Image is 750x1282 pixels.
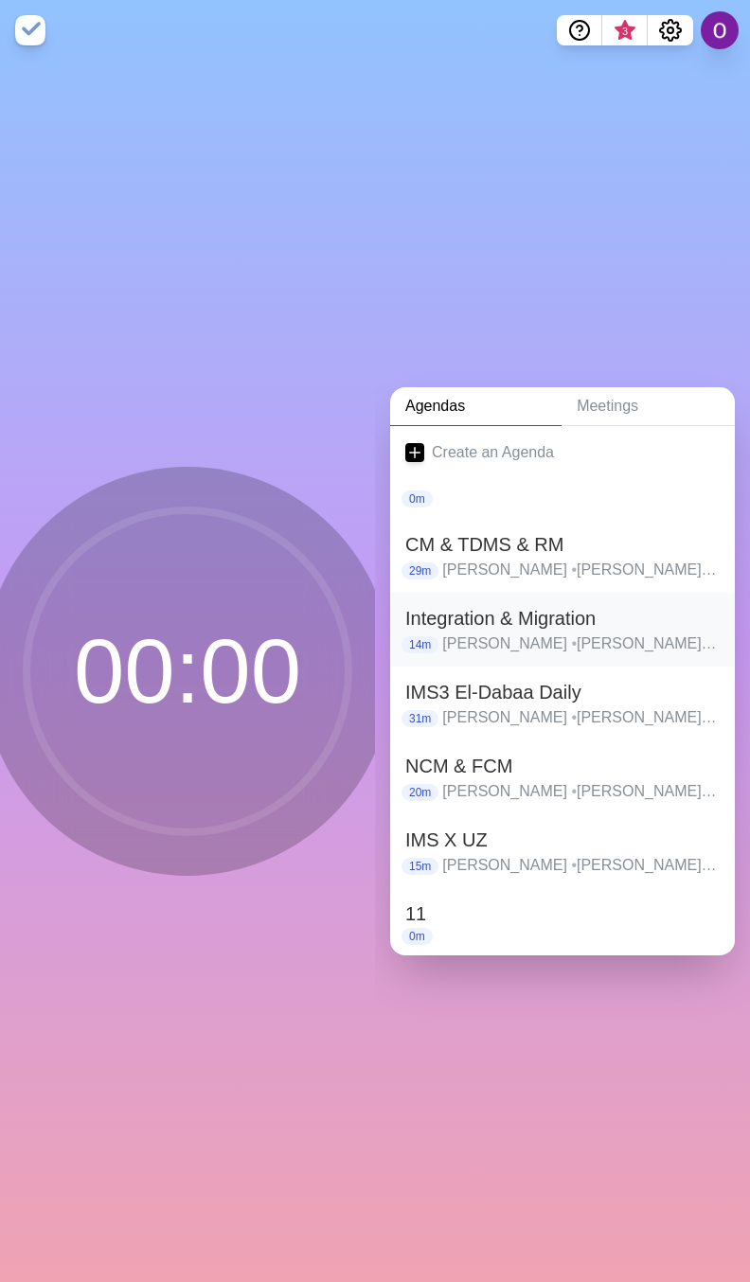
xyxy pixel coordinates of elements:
[571,709,577,725] span: •
[571,561,577,578] span: •
[402,710,438,727] p: 31m
[442,780,720,803] p: [PERSON_NAME] [PERSON_NAME] [PERSON_NAME] [PERSON_NAME] [PERSON_NAME] [PERSON_NAME] [PERSON_NAME]...
[402,784,438,801] p: 20m
[15,15,45,45] img: timeblocks logo
[405,752,720,780] h2: NCM & FCM
[442,854,720,877] p: [PERSON_NAME] [PERSON_NAME] [PERSON_NAME] [PERSON_NAME] [PERSON_NAME] [PERSON_NAME] [PERSON_NAME]...
[571,783,577,799] span: •
[390,387,562,426] a: Agendas
[442,559,720,581] p: [PERSON_NAME] [PERSON_NAME] [PERSON_NAME] [PERSON_NAME] [PERSON_NAME] [PERSON_NAME] [PERSON_NAME]...
[390,426,735,479] a: Create an Agenda
[648,15,693,45] button: Settings
[602,15,648,45] button: What’s new
[617,24,633,39] span: 3
[402,562,438,579] p: 29m
[562,387,735,426] a: Meetings
[405,826,720,854] h2: IMS X UZ
[442,632,720,655] p: [PERSON_NAME] [PERSON_NAME] [PERSON_NAME] [PERSON_NAME] [PERSON_NAME] [PERSON_NAME] Q & A
[402,490,433,507] p: 0m
[405,899,720,928] h2: 11
[405,678,720,706] h2: IMS3 El-Dabaa Daily
[442,706,720,729] p: [PERSON_NAME] [PERSON_NAME] [PERSON_NAME] [PERSON_NAME] [PERSON_NAME] [PERSON_NAME] [PERSON_NAME]...
[402,636,438,653] p: 14m
[571,857,577,873] span: •
[402,928,433,945] p: 0m
[402,858,438,875] p: 15m
[571,635,577,651] span: •
[557,15,602,45] button: Help
[405,530,720,559] h2: CM & TDMS & RM
[405,604,720,632] h2: Integration & Migration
